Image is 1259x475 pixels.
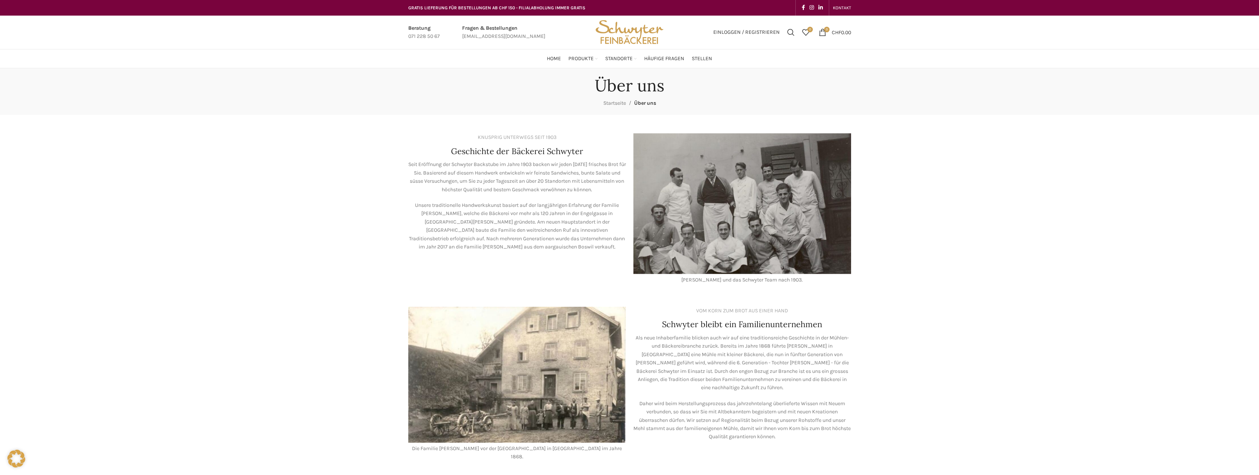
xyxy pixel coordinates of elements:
span: Produkte [568,55,594,62]
a: Suchen [783,25,798,40]
div: Main navigation [405,51,855,66]
span: 0 [824,27,830,32]
div: KNUSPRIG UNTERWEGS SEIT 1903 [478,133,557,141]
span: Häufige Fragen [644,55,684,62]
p: Unsere traditionelle Handwerkskunst basiert auf der langjährigen Erfahrung der Familie [PERSON_NA... [408,201,626,251]
a: Häufige Fragen [644,51,684,66]
span: CHF [832,29,841,35]
h1: Über uns [595,76,664,95]
img: Bäckerei Schwyter [593,16,666,49]
a: Startseite [603,100,626,106]
a: Linkedin social link [816,3,825,13]
a: Instagram social link [807,3,816,13]
span: KONTAKT [833,5,851,10]
a: Home [547,51,561,66]
div: Meine Wunschliste [798,25,813,40]
a: Stellen [692,51,712,66]
div: VOM KORN ZUM BROT AUS EINER HAND [696,307,788,315]
span: Die Familie [PERSON_NAME] vor der [GEOGRAPHIC_DATA] in [GEOGRAPHIC_DATA] im Jahre 1868. [412,445,622,460]
p: Seit Eröffnung der Schwyter Backstube im Jahre 1903 backen wir jeden [DATE] frisches Brot für Sie... [408,160,626,194]
a: 0 CHF0.00 [815,25,855,40]
span: Home [547,55,561,62]
p: Daher wird beim Herstellungsprozess das jahrzehntelang überlieferte Wissen mit Neuem verbunden, s... [633,400,851,441]
a: Standorte [605,51,637,66]
a: Einloggen / Registrieren [710,25,783,40]
a: Infobox link [462,24,545,41]
span: Einloggen / Registrieren [713,30,780,35]
a: 0 [798,25,813,40]
span: Über uns [634,100,656,106]
a: Facebook social link [799,3,807,13]
a: Infobox link [408,24,440,41]
span: Standorte [605,55,633,62]
span: 0 [807,27,813,32]
p: Als neue Inhaberfamilie blicken auch wir auf eine traditionsreiche Geschichte in der Mühlen- und ... [633,334,851,392]
span: GRATIS LIEFERUNG FÜR BESTELLUNGEN AB CHF 150 - FILIALABHOLUNG IMMER GRATIS [408,5,585,10]
span: Stellen [692,55,712,62]
bdi: 0.00 [832,29,851,35]
h4: Geschichte der Bäckerei Schwyter [451,146,583,157]
div: Secondary navigation [829,0,855,15]
div: [PERSON_NAME] und das Schwyter Team nach 1903. [633,276,851,284]
h4: Schwyter bleibt ein Familienunternehmen [662,319,822,330]
a: Produkte [568,51,598,66]
a: KONTAKT [833,0,851,15]
a: Site logo [593,29,666,35]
